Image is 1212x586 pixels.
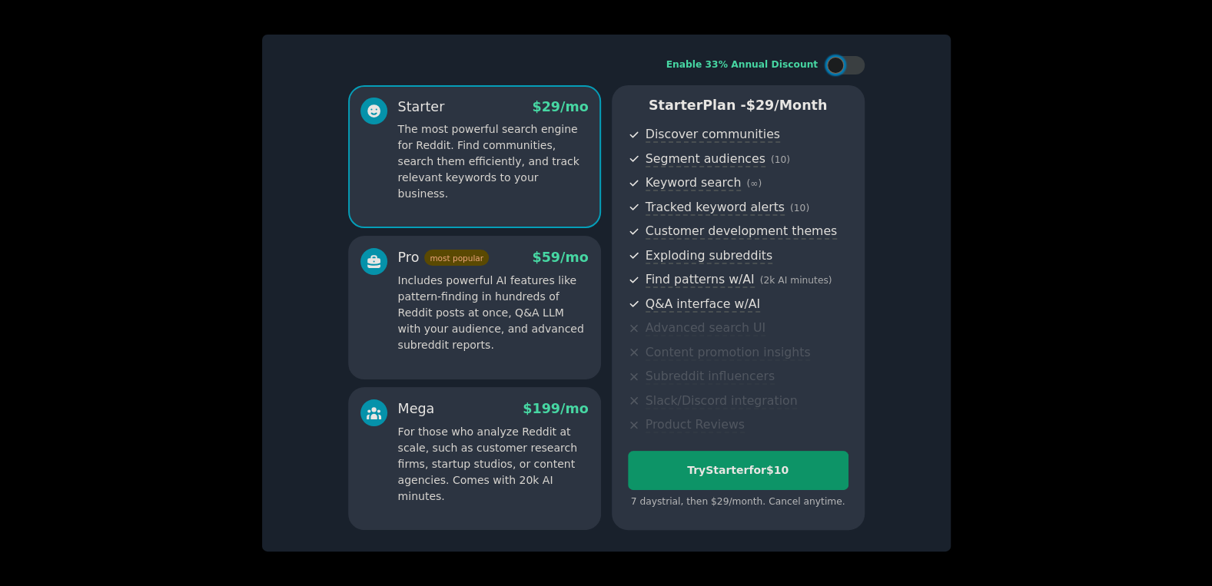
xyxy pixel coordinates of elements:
[398,121,589,202] p: The most powerful search engine for Reddit. Find communities, search them efficiently, and track ...
[532,250,588,265] span: $ 59 /mo
[646,151,765,167] span: Segment audiences
[771,154,790,165] span: ( 10 )
[646,248,772,264] span: Exploding subreddits
[790,203,809,214] span: ( 10 )
[646,369,775,385] span: Subreddit influencers
[424,250,489,266] span: most popular
[523,401,588,416] span: $ 199 /mo
[646,175,742,191] span: Keyword search
[646,223,838,240] span: Customer development themes
[646,272,755,288] span: Find patterns w/AI
[398,399,435,419] div: Mega
[532,99,588,114] span: $ 29 /mo
[760,275,832,286] span: ( 2k AI minutes )
[629,462,848,478] div: Try Starter for $10
[646,296,760,313] span: Q&A interface w/AI
[646,345,811,361] span: Content promotion insights
[746,98,828,113] span: $ 29 /month
[646,320,765,336] span: Advanced search UI
[398,248,489,267] div: Pro
[646,393,798,409] span: Slack/Discord integration
[398,424,589,505] p: For those who analyze Reddit at scale, such as customer research firms, startup studios, or conte...
[646,200,785,216] span: Tracked keyword alerts
[398,273,589,353] p: Includes powerful AI features like pattern-finding in hundreds of Reddit posts at once, Q&A LLM w...
[646,127,780,143] span: Discover communities
[646,417,745,433] span: Product Reviews
[628,495,848,509] div: 7 days trial, then $ 29 /month . Cancel anytime.
[398,98,445,117] div: Starter
[628,96,848,115] p: Starter Plan -
[746,178,762,189] span: ( ∞ )
[666,58,819,72] div: Enable 33% Annual Discount
[628,451,848,490] button: TryStarterfor$10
